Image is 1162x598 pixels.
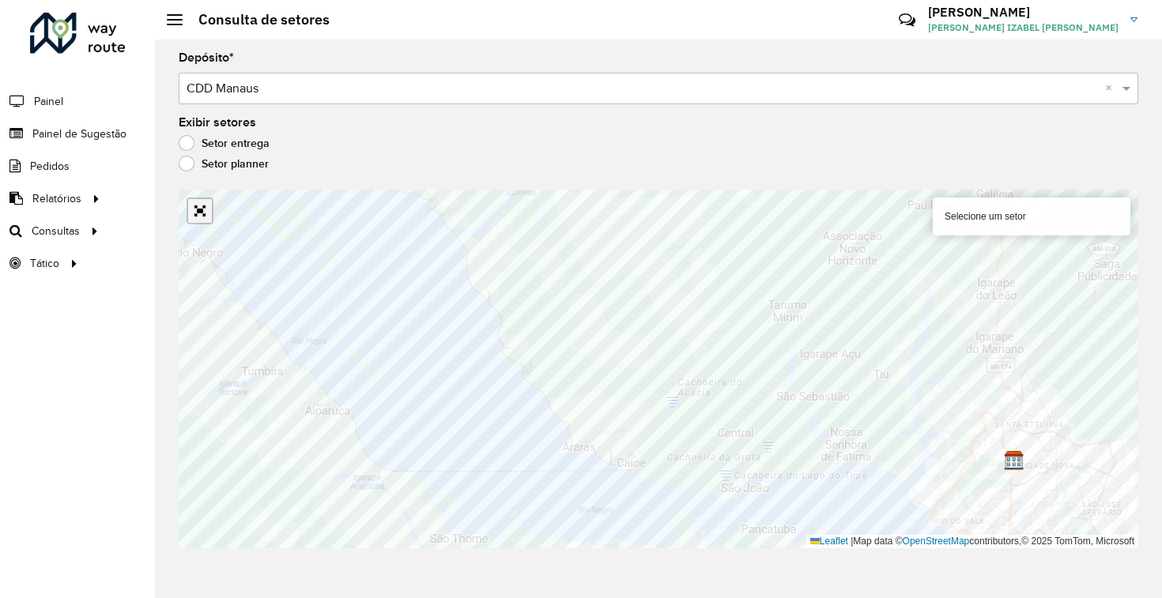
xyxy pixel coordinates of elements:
[1105,79,1119,98] span: Clear all
[928,5,1119,20] h3: [PERSON_NAME]
[903,536,970,547] a: OpenStreetMap
[32,223,80,239] span: Consultas
[928,21,1119,35] span: [PERSON_NAME] IZABEL [PERSON_NAME]
[806,535,1138,548] div: Map data © contributors,© 2025 TomTom, Microsoft
[179,48,234,67] label: Depósito
[30,255,59,272] span: Tático
[890,3,924,37] a: Contato Rápido
[34,93,63,110] span: Painel
[32,126,126,142] span: Painel de Sugestão
[179,135,270,151] label: Setor entrega
[30,158,70,175] span: Pedidos
[188,199,212,223] a: Abrir mapa em tela cheia
[179,156,269,171] label: Setor planner
[32,190,81,207] span: Relatórios
[810,536,848,547] a: Leaflet
[933,197,1130,235] div: Selecione um setor
[851,536,853,547] span: |
[183,11,330,28] h2: Consulta de setores
[179,113,256,132] label: Exibir setores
